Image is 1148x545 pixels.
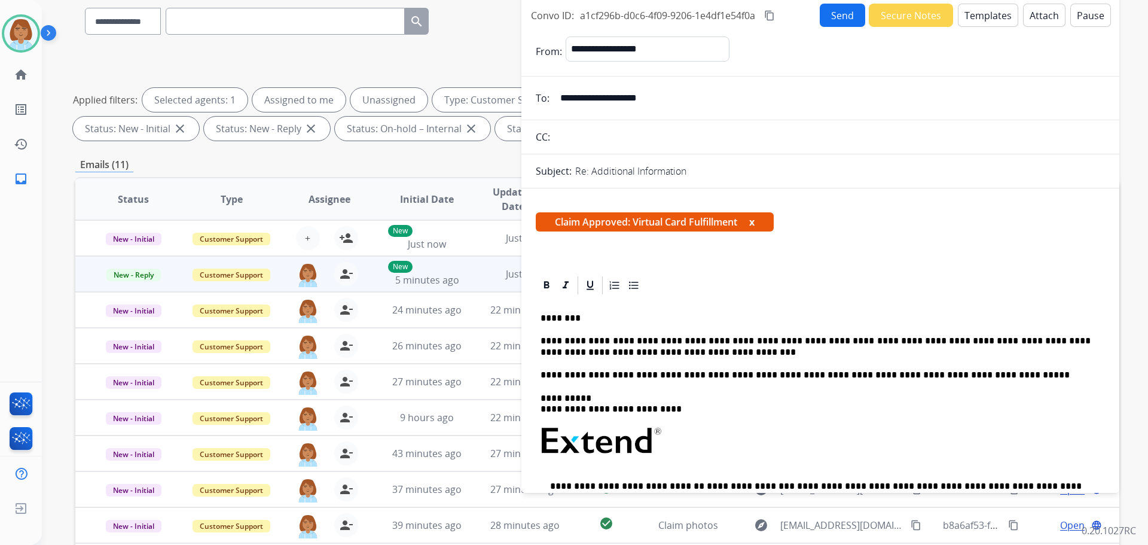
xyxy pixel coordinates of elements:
[252,88,346,112] div: Assigned to me
[142,88,248,112] div: Selected agents: 1
[14,68,28,82] mat-icon: home
[911,520,921,531] mat-icon: content_copy
[305,231,310,245] span: +
[106,484,161,497] span: New - Initial
[339,339,353,353] mat-icon: person_remove
[339,410,353,425] mat-icon: person_remove
[580,9,755,22] span: a1cf296b-d0c6-4f09-9206-1e4df1e54f0a
[193,269,270,281] span: Customer Support
[625,276,643,294] div: Bullet List
[221,192,243,206] span: Type
[536,164,572,178] p: Subject:
[490,303,560,316] span: 22 minutes ago
[14,137,28,151] mat-icon: history
[296,477,320,503] img: agent-avatar
[296,298,320,323] img: agent-avatar
[106,448,161,461] span: New - Initial
[106,269,161,281] span: New - Reply
[309,192,350,206] span: Assignee
[490,411,560,424] span: 22 minutes ago
[1082,523,1136,538] p: 0.20.1027RC
[1091,520,1102,531] mat-icon: language
[658,519,718,532] span: Claim photos
[106,233,161,245] span: New - Initial
[536,91,549,105] p: To:
[296,226,320,250] button: +
[490,375,560,388] span: 22 minutes ago
[820,4,865,27] button: Send
[400,192,454,206] span: Initial Date
[14,172,28,186] mat-icon: inbox
[339,267,353,281] mat-icon: person_remove
[536,130,550,144] p: CC:
[388,261,413,273] p: New
[296,334,320,359] img: agent-avatar
[193,233,270,245] span: Customer Support
[193,448,270,461] span: Customer Support
[339,231,353,245] mat-icon: person_add
[73,93,138,107] p: Applied filters:
[1070,4,1111,27] button: Pause
[335,117,490,141] div: Status: On-hold – Internal
[193,520,270,532] span: Customer Support
[506,267,544,281] span: Just now
[118,192,149,206] span: Status
[392,447,462,460] span: 43 minutes ago
[408,238,446,251] span: Just now
[943,519,1122,532] span: b8a6af53-f50c-42ed-8e98-45e0d9c494ce
[780,518,903,532] span: [EMAIL_ADDRESS][DOMAIN_NAME]
[490,339,560,352] span: 22 minutes ago
[392,339,462,352] span: 26 minutes ago
[495,117,658,141] div: Status: On-hold - Customer
[486,185,541,214] span: Updated Date
[339,375,353,389] mat-icon: person_remove
[1060,518,1085,532] span: Open
[869,4,953,27] button: Secure Notes
[296,406,320,431] img: agent-avatar
[75,157,133,172] p: Emails (11)
[106,305,161,317] span: New - Initial
[296,442,320,467] img: agent-avatar
[339,482,353,497] mat-icon: person_remove
[350,88,428,112] div: Unassigned
[339,446,353,461] mat-icon: person_remove
[339,518,353,532] mat-icon: person_remove
[575,164,686,178] p: Re: Additional Information
[506,232,544,245] span: Just now
[392,483,462,496] span: 37 minutes ago
[296,370,320,395] img: agent-avatar
[606,276,624,294] div: Ordered List
[73,117,199,141] div: Status: New - Initial
[557,276,575,294] div: Italic
[173,121,187,136] mat-icon: close
[296,262,320,287] img: agent-avatar
[193,340,270,353] span: Customer Support
[106,520,161,532] span: New - Initial
[388,225,413,237] p: New
[536,212,774,232] span: Claim Approved: Virtual Card Fulfillment
[392,303,462,316] span: 24 minutes ago
[538,276,555,294] div: Bold
[392,375,462,388] span: 27 minutes ago
[204,117,330,141] div: Status: New - Reply
[1008,520,1019,531] mat-icon: content_copy
[106,340,161,353] span: New - Initial
[958,4,1018,27] button: Templates
[490,483,560,496] span: 27 minutes ago
[339,303,353,317] mat-icon: person_remove
[400,411,454,424] span: 9 hours ago
[764,10,775,21] mat-icon: content_copy
[296,513,320,538] img: agent-avatar
[193,412,270,425] span: Customer Support
[193,376,270,389] span: Customer Support
[749,215,755,229] button: x
[304,121,318,136] mat-icon: close
[464,121,478,136] mat-icon: close
[106,412,161,425] span: New - Initial
[531,8,574,23] p: Convo ID:
[754,518,768,532] mat-icon: explore
[410,14,424,29] mat-icon: search
[395,273,459,287] span: 5 minutes ago
[536,44,562,59] p: From:
[4,17,38,50] img: avatar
